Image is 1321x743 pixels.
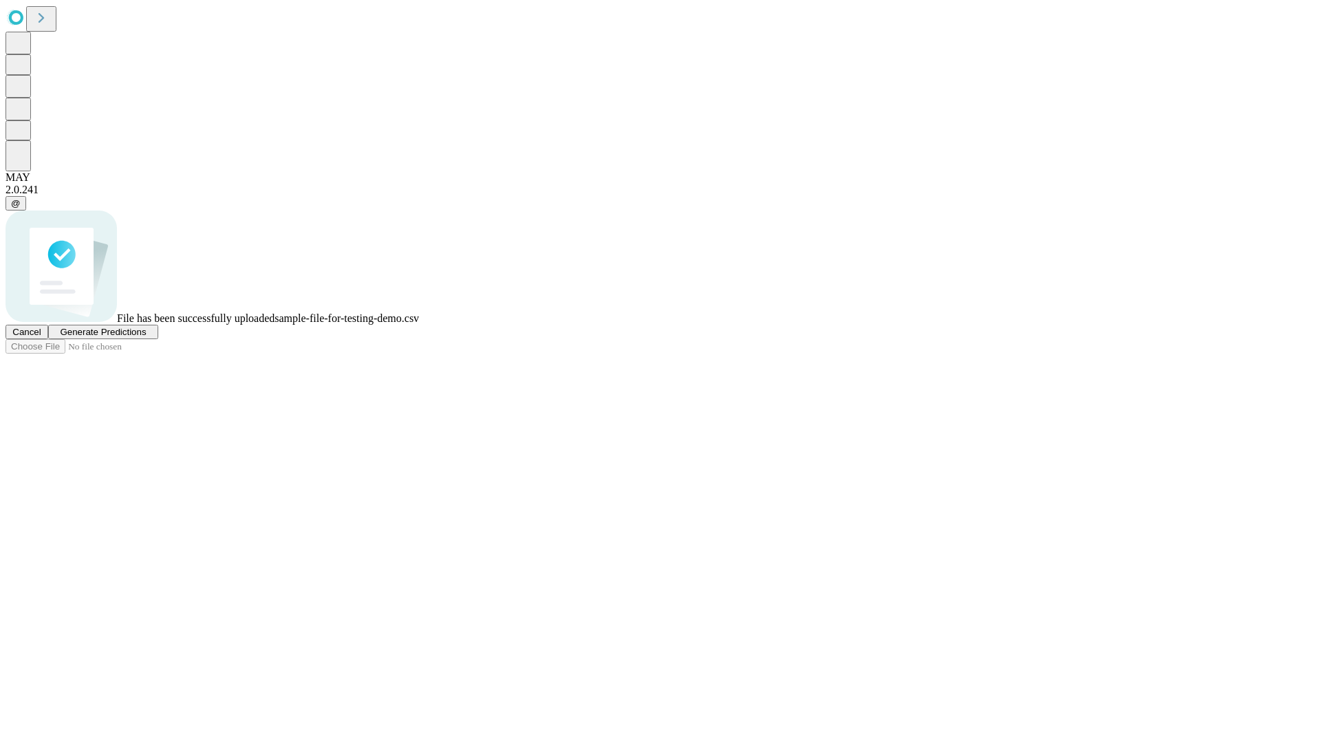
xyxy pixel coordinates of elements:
button: Generate Predictions [48,325,158,339]
span: File has been successfully uploaded [117,312,275,324]
div: MAY [6,171,1315,184]
button: @ [6,196,26,211]
div: 2.0.241 [6,184,1315,196]
span: Generate Predictions [60,327,146,337]
button: Cancel [6,325,48,339]
span: sample-file-for-testing-demo.csv [275,312,419,324]
span: @ [11,198,21,208]
span: Cancel [12,327,41,337]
